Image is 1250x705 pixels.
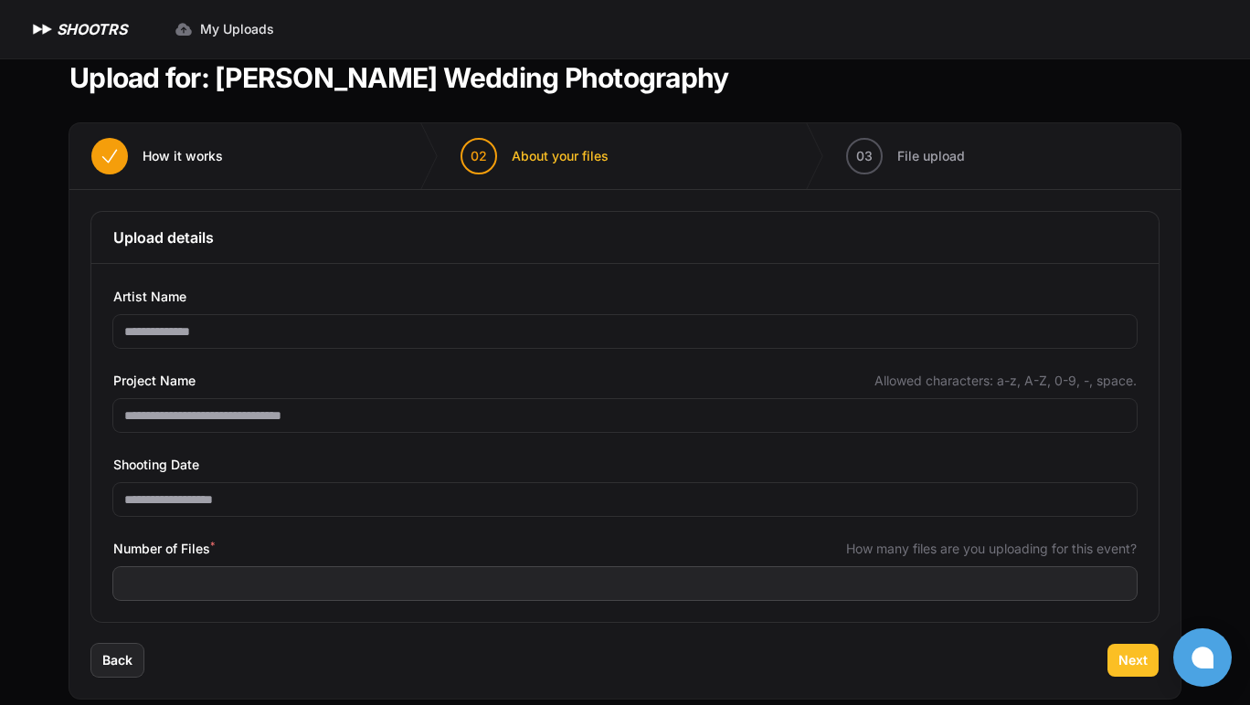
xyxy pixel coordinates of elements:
[200,20,274,38] span: My Uploads
[856,147,873,165] span: 03
[57,18,127,40] h1: SHOOTRS
[897,147,965,165] span: File upload
[29,18,127,40] a: SHOOTRS SHOOTRS
[1107,644,1159,677] button: Next
[113,226,1137,248] h3: Upload details
[824,123,987,189] button: 03 File upload
[164,13,285,46] a: My Uploads
[113,286,186,308] span: Artist Name
[113,538,215,560] span: Number of Files
[29,18,57,40] img: SHOOTRS
[512,147,609,165] span: About your files
[439,123,630,189] button: 02 About your files
[69,123,245,189] button: How it works
[113,454,199,476] span: Shooting Date
[874,372,1137,390] span: Allowed characters: a-z, A-Z, 0-9, -, space.
[1118,651,1148,669] span: Next
[846,540,1137,558] span: How many files are you uploading for this event?
[102,651,132,669] span: Back
[113,370,196,392] span: Project Name
[1173,628,1232,687] button: Open chat window
[143,147,223,165] span: How it works
[471,147,487,165] span: 02
[69,61,728,94] h1: Upload for: [PERSON_NAME] Wedding Photography
[91,644,143,677] button: Back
